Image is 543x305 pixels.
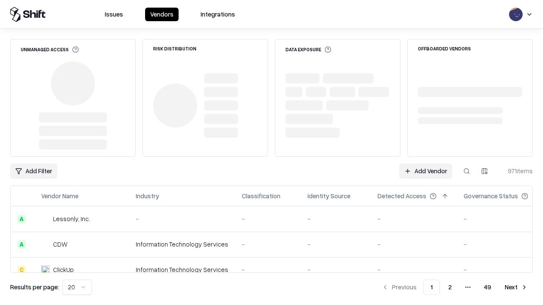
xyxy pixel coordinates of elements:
[464,265,542,274] div: -
[464,191,518,200] div: Governance Status
[378,240,450,249] div: -
[378,191,426,200] div: Detected Access
[500,280,533,295] button: Next
[464,214,542,223] div: -
[41,240,50,249] img: CDW
[442,280,459,295] button: 2
[242,265,294,274] div: -
[464,240,542,249] div: -
[242,214,294,223] div: -
[136,265,228,274] div: Information Technology Services
[41,215,50,223] img: Lessonly, Inc.
[41,266,50,274] img: ClickUp
[53,240,67,249] div: CDW
[477,280,498,295] button: 49
[53,265,74,274] div: ClickUp
[499,166,533,175] div: 971 items
[145,8,179,21] button: Vendors
[53,214,90,223] div: Lessonly, Inc.
[308,240,364,249] div: -
[423,280,440,295] button: 1
[136,191,159,200] div: Industry
[136,214,228,223] div: -
[41,191,78,200] div: Vendor Name
[10,283,59,291] p: Results per page:
[378,214,450,223] div: -
[21,46,79,53] div: Unmanaged Access
[378,265,450,274] div: -
[308,191,350,200] div: Identity Source
[17,266,26,274] div: C
[17,240,26,249] div: A
[308,265,364,274] div: -
[377,280,533,295] nav: pagination
[285,46,331,53] div: Data Exposure
[136,240,228,249] div: Information Technology Services
[153,46,196,51] div: Risk Distribution
[100,8,128,21] button: Issues
[17,215,26,223] div: A
[242,191,280,200] div: Classification
[10,164,57,179] button: Add Filter
[399,164,452,179] a: Add Vendor
[308,214,364,223] div: -
[196,8,240,21] button: Integrations
[242,240,294,249] div: -
[418,46,471,51] div: Offboarded Vendors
